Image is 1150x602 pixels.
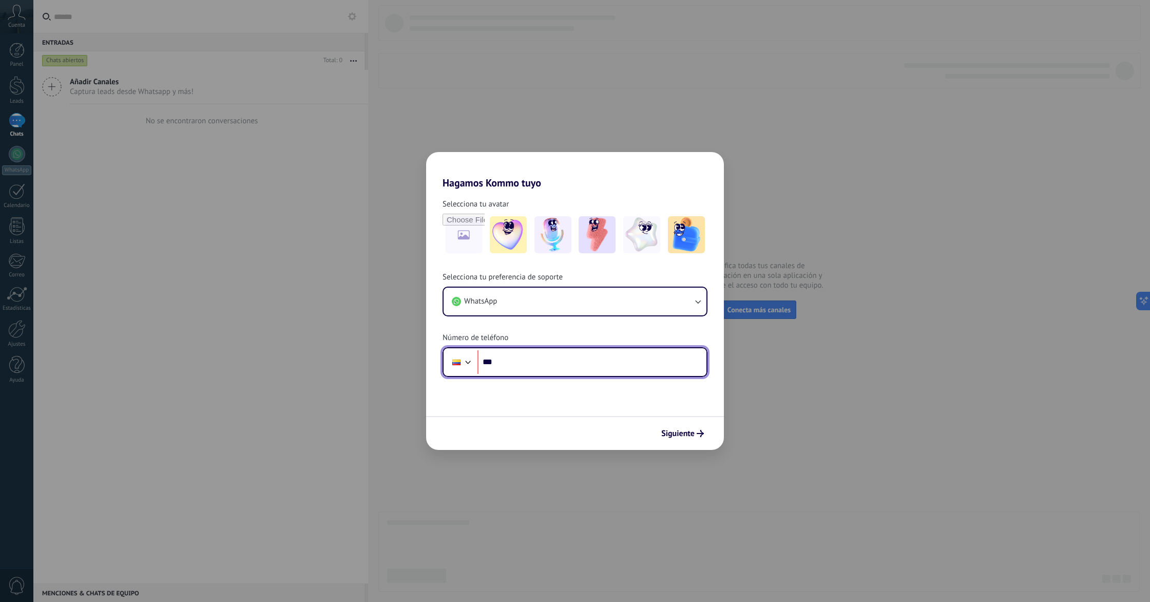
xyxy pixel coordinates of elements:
img: -1.jpeg [490,216,527,253]
button: Siguiente [657,425,708,442]
img: -3.jpeg [579,216,616,253]
img: -2.jpeg [534,216,571,253]
span: Número de teléfono [443,333,508,343]
span: Siguiente [661,430,695,437]
button: WhatsApp [444,288,706,315]
img: -4.jpeg [623,216,660,253]
span: WhatsApp [464,296,497,307]
div: Colombia: + 57 [447,351,466,373]
span: Selecciona tu avatar [443,199,509,210]
h2: Hagamos Kommo tuyo [426,152,724,189]
span: Selecciona tu preferencia de soporte [443,272,563,283]
img: -5.jpeg [668,216,705,253]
